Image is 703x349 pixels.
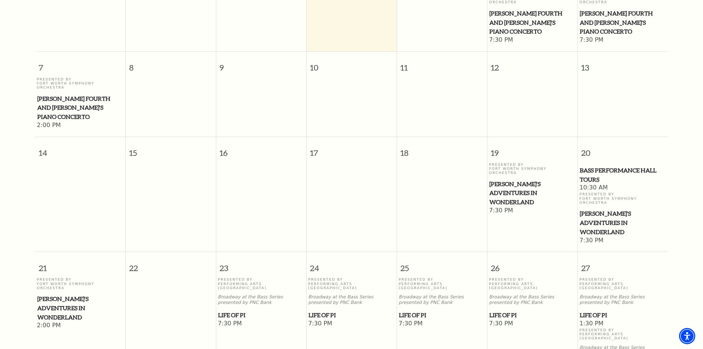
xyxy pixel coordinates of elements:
[489,179,575,207] span: [PERSON_NAME]'s Adventures in Wonderland
[216,137,306,162] span: 16
[309,311,394,320] span: Life of Pi
[580,9,666,36] span: [PERSON_NAME] Fourth and [PERSON_NAME]'s Piano Concerto
[35,252,125,277] span: 21
[579,311,666,320] a: Life of Pi
[580,166,666,184] span: Bass Performance Hall Tours
[218,294,304,305] p: Broadway at the Bass Series presented by PNC Bank
[579,294,666,305] p: Broadway at the Bass Series presented by PNC Bank
[579,184,666,192] span: 10:30 AM
[307,252,397,277] span: 24
[308,320,395,328] span: 7:30 PM
[399,320,485,328] span: 7:30 PM
[679,328,695,344] div: Accessibility Menu
[308,277,395,290] p: Presented By Performing Arts [GEOGRAPHIC_DATA]
[579,192,666,205] p: Presented By Fort Worth Symphony Orchestra
[399,277,485,290] p: Presented By Performing Arts [GEOGRAPHIC_DATA]
[579,328,666,341] p: Presented By Performing Arts [GEOGRAPHIC_DATA]
[218,311,304,320] a: Life of Pi
[307,137,397,162] span: 17
[489,320,576,328] span: 7:30 PM
[580,209,666,236] span: [PERSON_NAME]'s Adventures in Wonderland
[397,252,487,277] span: 25
[307,52,397,77] span: 10
[397,137,487,162] span: 18
[489,179,576,207] a: Alice's Adventures in Wonderland
[579,209,666,236] a: Alice's Adventures in Wonderland
[126,252,216,277] span: 22
[489,162,576,175] p: Presented By Fort Worth Symphony Orchestra
[308,311,395,320] a: Life of Pi
[489,277,576,290] p: Presented By Performing Arts [GEOGRAPHIC_DATA]
[308,294,395,305] p: Broadway at the Bass Series presented by PNC Bank
[399,311,485,320] a: Life of Pi
[580,311,666,320] span: Life of Pi
[578,137,668,162] span: 20
[579,36,666,44] span: 7:30 PM
[35,137,125,162] span: 14
[487,252,578,277] span: 26
[37,122,124,130] span: 2:00 PM
[578,52,668,77] span: 13
[579,166,666,184] a: Bass Performance Hall Tours
[37,94,124,122] a: Brahms Fourth and Grieg's Piano Concerto
[216,52,306,77] span: 9
[489,311,575,320] span: Life of Pi
[487,52,578,77] span: 12
[218,320,304,328] span: 7:30 PM
[126,137,216,162] span: 15
[489,9,575,36] span: [PERSON_NAME] Fourth and [PERSON_NAME]'s Piano Concerto
[399,294,485,305] p: Broadway at the Bass Series presented by PNC Bank
[579,320,666,328] span: 1:30 PM
[37,322,124,330] span: 2:00 PM
[489,294,576,305] p: Broadway at the Bass Series presented by PNC Bank
[37,294,123,322] span: [PERSON_NAME]'s Adventures in Wonderland
[579,237,666,245] span: 7:30 PM
[489,311,576,320] a: Life of Pi
[37,294,124,322] a: Alice's Adventures in Wonderland
[489,9,576,36] a: Brahms Fourth and Grieg's Piano Concerto
[126,52,216,77] span: 8
[579,9,666,36] a: Brahms Fourth and Grieg's Piano Concerto
[489,207,576,215] span: 7:30 PM
[578,252,668,277] span: 27
[397,52,487,77] span: 11
[37,77,124,90] p: Presented By Fort Worth Symphony Orchestra
[218,277,304,290] p: Presented By Performing Arts [GEOGRAPHIC_DATA]
[216,252,306,277] span: 23
[487,137,578,162] span: 19
[489,36,576,44] span: 7:30 PM
[35,52,125,77] span: 7
[579,277,666,290] p: Presented By Performing Arts [GEOGRAPHIC_DATA]
[37,94,123,122] span: [PERSON_NAME] Fourth and [PERSON_NAME]'s Piano Concerto
[37,277,124,290] p: Presented By Fort Worth Symphony Orchestra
